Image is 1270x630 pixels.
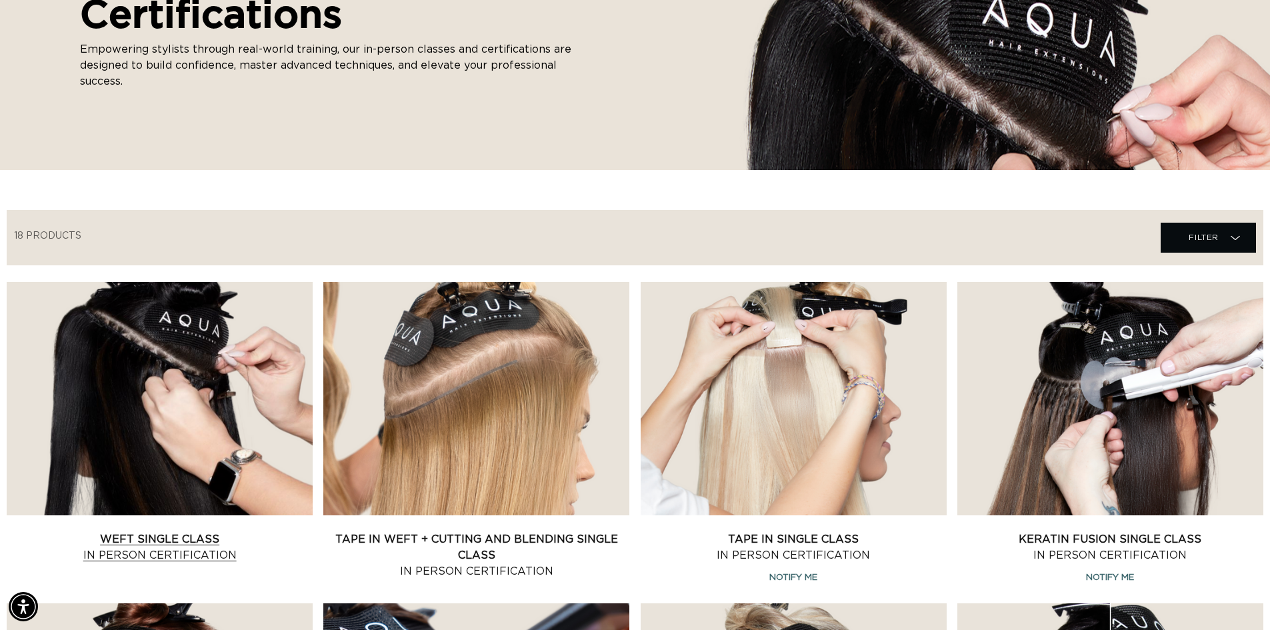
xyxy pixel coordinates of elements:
a: Tape In Weft + Cutting and Blending Single Class In Person Certification [323,531,629,579]
a: Keratin Fusion Single Class In Person Certification [957,531,1263,563]
span: Filter [1189,225,1219,250]
summary: Filter [1161,223,1256,253]
span: 18 products [14,231,81,241]
p: Empowering stylists through real-world training, our in-person classes and certifications are des... [80,42,587,90]
iframe: Chat Widget [1203,566,1270,630]
div: Accessibility Menu [9,592,38,621]
a: Tape In Single Class In Person Certification [641,531,947,563]
a: Weft Single Class In Person Certification [7,531,313,563]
